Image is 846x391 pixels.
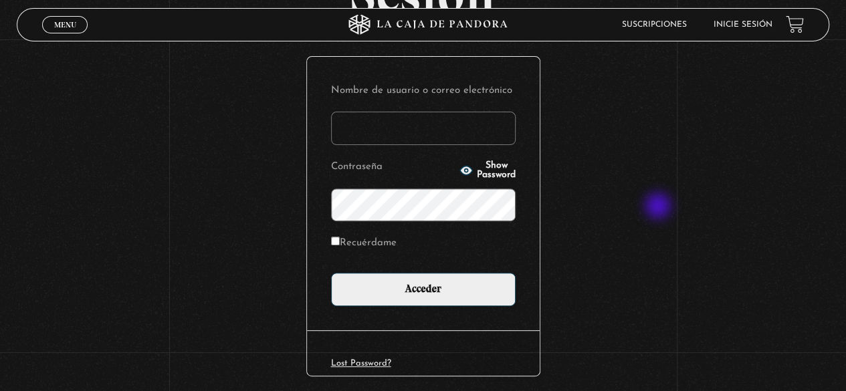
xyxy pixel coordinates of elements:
[331,233,397,254] label: Recuérdame
[477,161,516,180] span: Show Password
[54,21,76,29] span: Menu
[622,21,687,29] a: Suscripciones
[786,15,804,33] a: View your shopping cart
[331,359,391,368] a: Lost Password?
[714,21,772,29] a: Inicie sesión
[331,237,340,245] input: Recuérdame
[331,157,456,178] label: Contraseña
[331,273,516,306] input: Acceder
[49,31,81,41] span: Cerrar
[459,161,516,180] button: Show Password
[331,81,516,102] label: Nombre de usuario o correo electrónico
